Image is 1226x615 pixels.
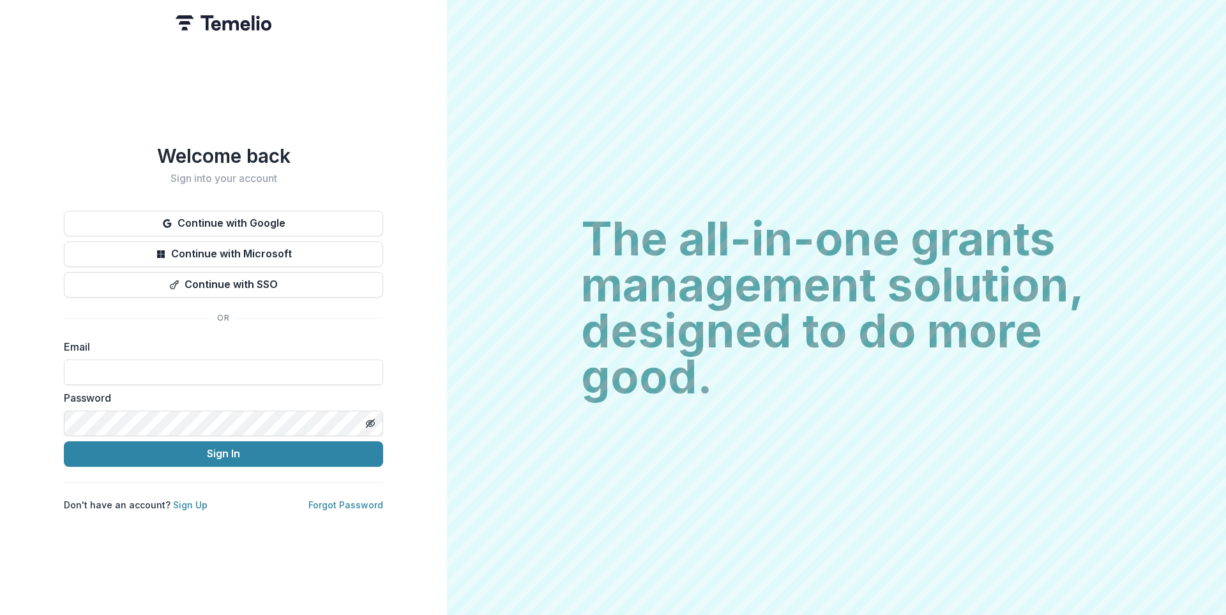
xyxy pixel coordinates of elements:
label: Password [64,390,375,406]
h2: Sign into your account [64,172,383,185]
label: Email [64,339,375,354]
button: Continue with SSO [64,272,383,298]
h1: Welcome back [64,144,383,167]
a: Forgot Password [308,499,383,510]
button: Sign In [64,441,383,467]
img: Temelio [176,15,271,31]
button: Continue with Google [64,211,383,236]
a: Sign Up [173,499,208,510]
button: Continue with Microsoft [64,241,383,267]
button: Toggle password visibility [360,413,381,434]
p: Don't have an account? [64,498,208,512]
